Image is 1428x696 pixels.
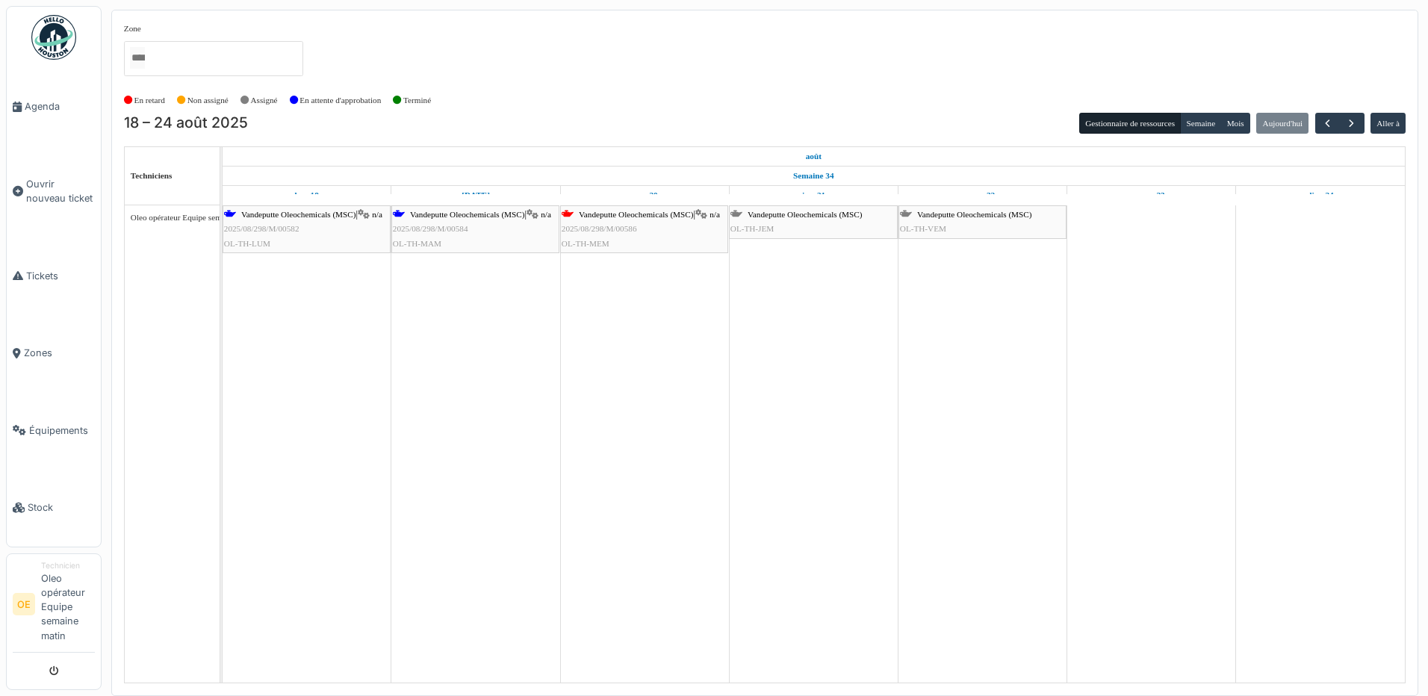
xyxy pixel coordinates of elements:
[124,114,248,132] h2: 18 – 24 août 2025
[562,224,637,233] span: 2025/08/298/M/00586
[1079,113,1181,134] button: Gestionnaire de ressources
[966,186,999,205] a: 22 août 2025
[541,210,551,219] span: n/a
[730,224,774,233] span: OL-TH-JEM
[124,22,141,35] label: Zone
[562,239,609,248] span: OL-TH-MEM
[7,391,101,469] a: Équipements
[1315,113,1340,134] button: Précédent
[562,208,727,251] div: |
[403,94,431,107] label: Terminé
[224,224,299,233] span: 2025/08/298/M/00582
[7,146,101,237] a: Ouvrir nouveau ticket
[131,171,173,180] span: Techniciens
[26,269,95,283] span: Tickets
[299,94,381,107] label: En attente d'approbation
[393,239,441,248] span: OL-TH-MAM
[7,237,101,314] a: Tickets
[13,560,95,653] a: OE TechnicienOleo opérateur Equipe semaine matin
[24,346,95,360] span: Zones
[31,15,76,60] img: Badge_color-CXgf-gQk.svg
[458,186,494,205] a: 19 août 2025
[748,210,862,219] span: Vandeputte Oleochemicals (MSC)
[25,99,95,114] span: Agenda
[710,210,720,219] span: n/a
[1370,113,1406,134] button: Aller à
[131,213,257,222] span: Oleo opérateur Equipe semaine matin
[187,94,229,107] label: Non assigné
[1220,113,1250,134] button: Mois
[372,210,382,219] span: n/a
[224,239,270,248] span: OL-TH-LUM
[393,208,558,251] div: |
[1256,113,1309,134] button: Aujourd'hui
[224,208,389,251] div: |
[26,177,95,205] span: Ouvrir nouveau ticket
[29,423,95,438] span: Équipements
[900,224,946,233] span: OL-TH-VEM
[1339,113,1364,134] button: Suivant
[241,210,356,219] span: Vandeputte Oleochemicals (MSC)
[130,47,145,69] input: Tous
[579,210,693,219] span: Vandeputte Oleochemicals (MSC)
[41,560,95,649] li: Oleo opérateur Equipe semaine matin
[7,314,101,392] a: Zones
[41,560,95,571] div: Technicien
[7,469,101,547] a: Stock
[28,500,95,515] span: Stock
[13,593,35,615] li: OE
[291,186,322,205] a: 18 août 2025
[1134,186,1169,205] a: 23 août 2025
[789,167,837,185] a: Semaine 34
[410,210,524,219] span: Vandeputte Oleochemicals (MSC)
[1180,113,1221,134] button: Semaine
[802,147,825,166] a: 18 août 2025
[134,94,165,107] label: En retard
[1303,186,1337,205] a: 24 août 2025
[628,186,662,205] a: 20 août 2025
[393,224,468,233] span: 2025/08/298/M/00584
[798,186,829,205] a: 21 août 2025
[7,68,101,146] a: Agenda
[917,210,1031,219] span: Vandeputte Oleochemicals (MSC)
[251,94,278,107] label: Assigné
